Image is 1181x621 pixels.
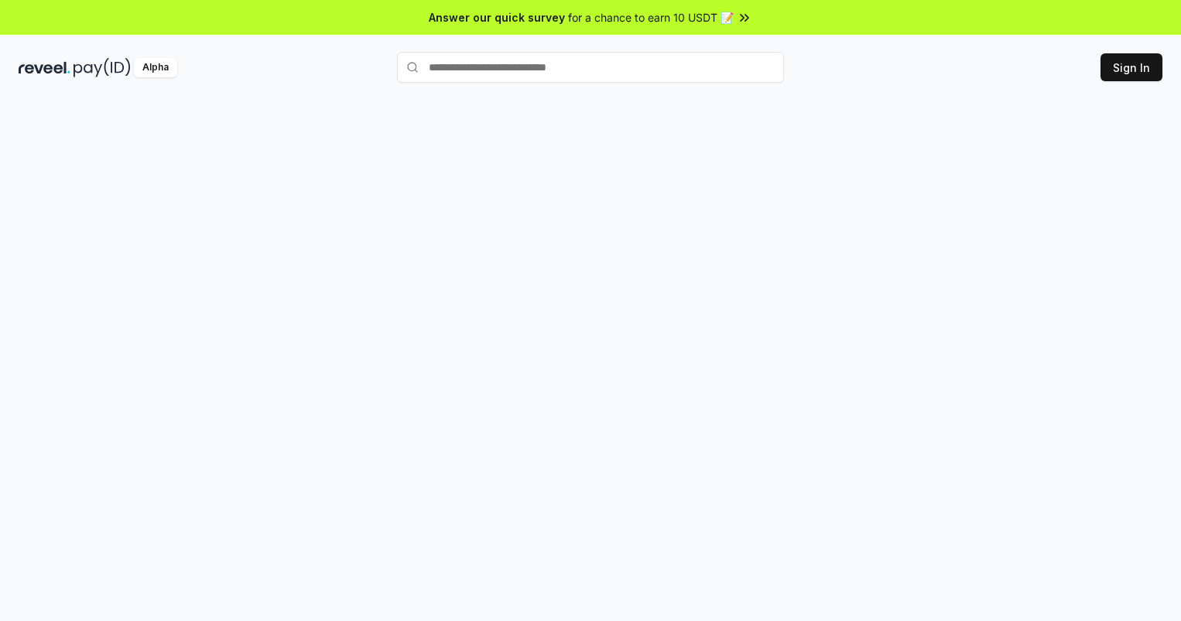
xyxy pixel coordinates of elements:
div: Alpha [134,58,177,77]
button: Sign In [1101,53,1162,81]
span: Answer our quick survey [429,9,565,26]
img: reveel_dark [19,58,70,77]
img: pay_id [74,58,131,77]
span: for a chance to earn 10 USDT 📝 [568,9,734,26]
